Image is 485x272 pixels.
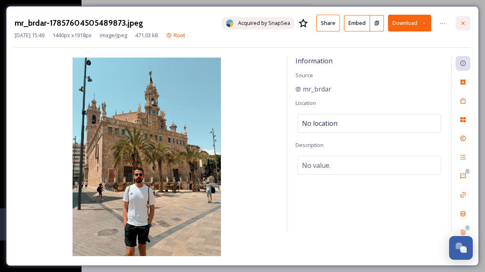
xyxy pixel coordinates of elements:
[449,236,473,260] button: Open Chat
[465,169,470,174] div: 0
[344,15,370,31] button: Embed
[15,31,44,39] span: [DATE] 15:49
[295,84,331,94] a: mr_brdar
[15,17,143,29] h3: mr_brdar-17857604505489873.jpeg
[388,15,431,31] button: Download
[15,58,279,256] img: mr_brdar-17857604505489873.jpeg
[238,19,290,27] span: Acquired by SnapSea
[302,161,331,170] span: No value.
[303,84,331,94] span: mr_brdar
[302,118,337,128] span: No location
[135,31,158,39] span: 471.03 kB
[53,31,92,39] span: 1440 px x 1918 px
[295,71,313,79] span: Source
[100,31,127,39] span: image/jpeg
[295,56,333,65] span: Information
[295,99,316,107] span: Location
[465,225,470,231] div: 0
[174,31,185,39] span: Root
[316,15,340,31] button: Share
[226,19,234,27] img: snapsea-logo.png
[295,141,324,149] span: Description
